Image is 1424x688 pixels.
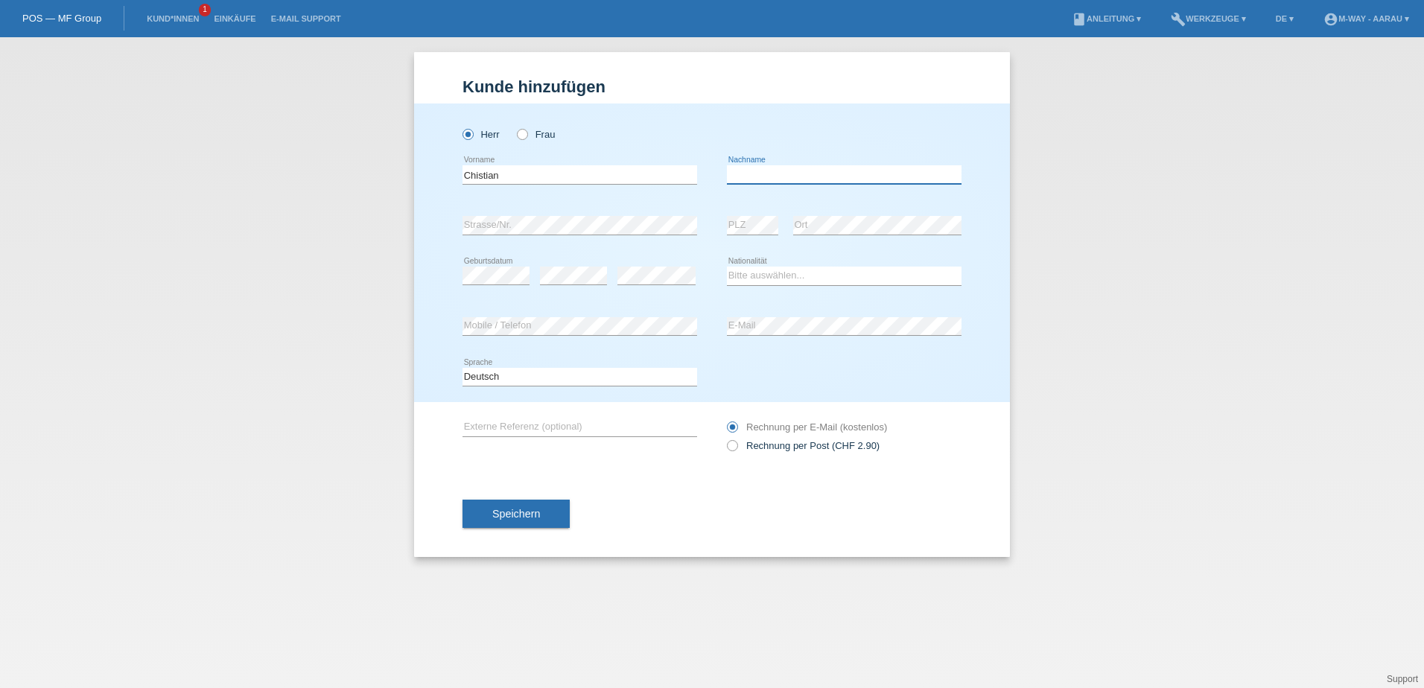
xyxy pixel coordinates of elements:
label: Herr [463,129,500,140]
button: Speichern [463,500,570,528]
a: Support [1387,674,1418,684]
input: Rechnung per E-Mail (kostenlos) [727,421,737,440]
label: Rechnung per E-Mail (kostenlos) [727,421,887,433]
label: Rechnung per Post (CHF 2.90) [727,440,880,451]
h1: Kunde hinzufügen [463,77,961,96]
a: buildWerkzeuge ▾ [1163,14,1253,23]
a: POS — MF Group [22,13,101,24]
span: 1 [199,4,211,16]
i: book [1072,12,1087,27]
a: DE ▾ [1268,14,1301,23]
a: Einkäufe [206,14,263,23]
a: E-Mail Support [264,14,349,23]
input: Herr [463,129,472,138]
input: Frau [517,129,527,138]
label: Frau [517,129,555,140]
a: bookAnleitung ▾ [1064,14,1148,23]
a: account_circlem-way - Aarau ▾ [1316,14,1417,23]
input: Rechnung per Post (CHF 2.90) [727,440,737,459]
i: build [1171,12,1186,27]
span: Speichern [492,508,540,520]
i: account_circle [1323,12,1338,27]
a: Kund*innen [139,14,206,23]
